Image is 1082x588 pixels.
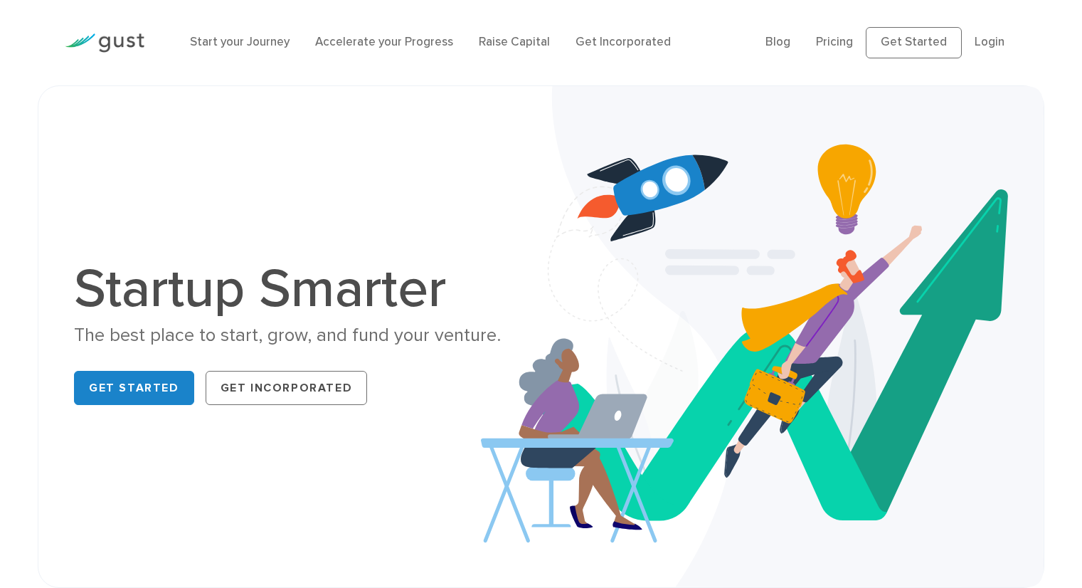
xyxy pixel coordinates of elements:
a: Blog [765,35,790,49]
a: Login [975,35,1004,49]
a: Get Incorporated [576,35,671,49]
a: Get Started [866,27,962,58]
h1: Startup Smarter [74,262,530,316]
a: Raise Capital [479,35,550,49]
img: Gust Logo [65,33,144,53]
img: Startup Smarter Hero [481,86,1044,587]
a: Start your Journey [190,35,290,49]
a: Get Started [74,371,194,405]
a: Accelerate your Progress [315,35,453,49]
a: Pricing [816,35,853,49]
a: Get Incorporated [206,371,368,405]
div: The best place to start, grow, and fund your venture. [74,323,530,348]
